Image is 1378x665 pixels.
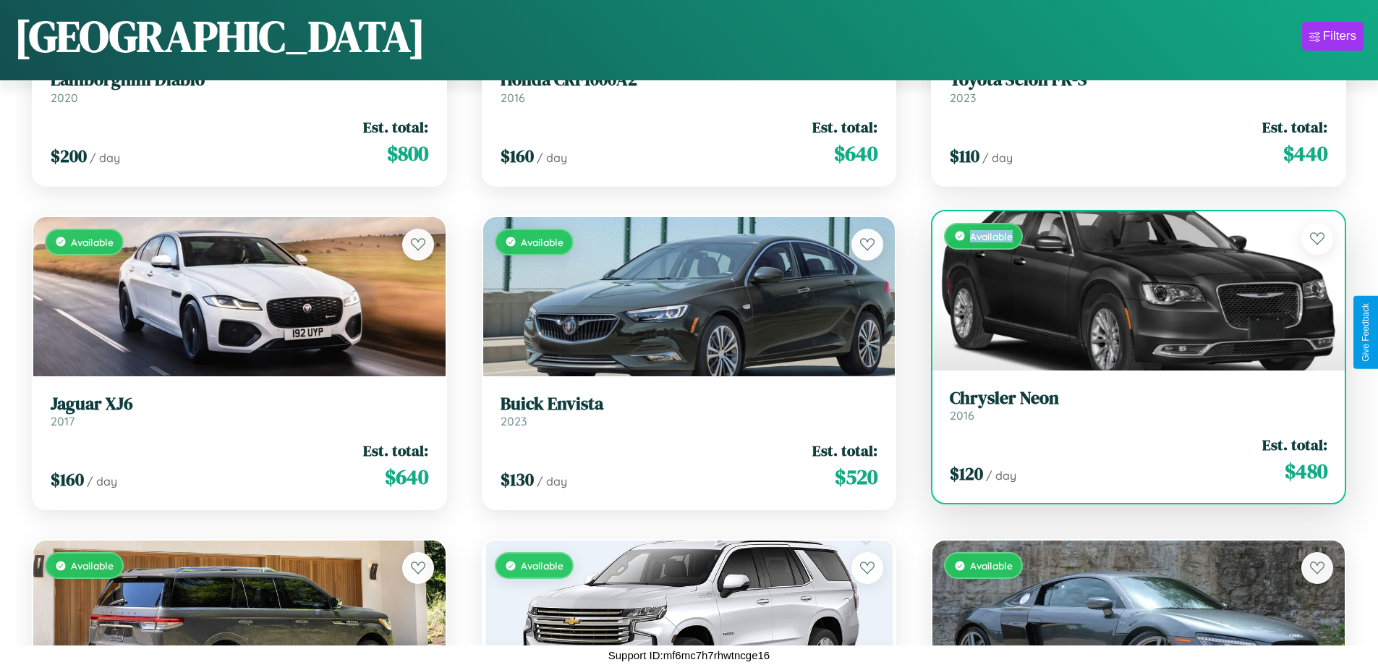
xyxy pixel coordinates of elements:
[1285,457,1327,486] span: $ 480
[71,236,114,248] span: Available
[51,467,84,491] span: $ 160
[501,394,878,429] a: Buick Envista2023
[950,462,983,486] span: $ 120
[521,236,563,248] span: Available
[950,90,976,105] span: 2023
[537,474,567,488] span: / day
[986,468,1016,483] span: / day
[970,230,1013,242] span: Available
[385,462,428,491] span: $ 640
[51,69,428,90] h3: Lamborghini Diablo
[950,69,1327,105] a: Toyota Scion FR-S2023
[950,69,1327,90] h3: Toyota Scion FR-S
[501,414,527,428] span: 2023
[982,151,1013,165] span: / day
[501,394,878,415] h3: Buick Envista
[812,117,877,137] span: Est. total:
[950,388,1327,409] h3: Chrysler Neon
[950,388,1327,423] a: Chrysler Neon2016
[950,408,974,423] span: 2016
[501,467,534,491] span: $ 130
[51,394,428,415] h3: Jaguar XJ6
[71,559,114,572] span: Available
[521,559,563,572] span: Available
[90,151,120,165] span: / day
[51,69,428,105] a: Lamborghini Diablo2020
[834,139,877,168] span: $ 640
[363,440,428,461] span: Est. total:
[501,69,878,105] a: Honda CRF1000A22016
[387,139,428,168] span: $ 800
[1361,303,1371,362] div: Give Feedback
[501,144,534,168] span: $ 160
[1323,29,1356,43] div: Filters
[1262,434,1327,455] span: Est. total:
[970,559,1013,572] span: Available
[812,440,877,461] span: Est. total:
[835,462,877,491] span: $ 520
[51,144,87,168] span: $ 200
[537,151,567,165] span: / day
[608,645,770,665] p: Support ID: mf6mc7h7rhwtncge16
[1283,139,1327,168] span: $ 440
[1302,22,1364,51] button: Filters
[51,414,75,428] span: 2017
[87,474,117,488] span: / day
[14,7,425,66] h1: [GEOGRAPHIC_DATA]
[1262,117,1327,137] span: Est. total:
[501,69,878,90] h3: Honda CRF1000A2
[950,144,979,168] span: $ 110
[501,90,525,105] span: 2016
[51,394,428,429] a: Jaguar XJ62017
[363,117,428,137] span: Est. total:
[51,90,78,105] span: 2020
